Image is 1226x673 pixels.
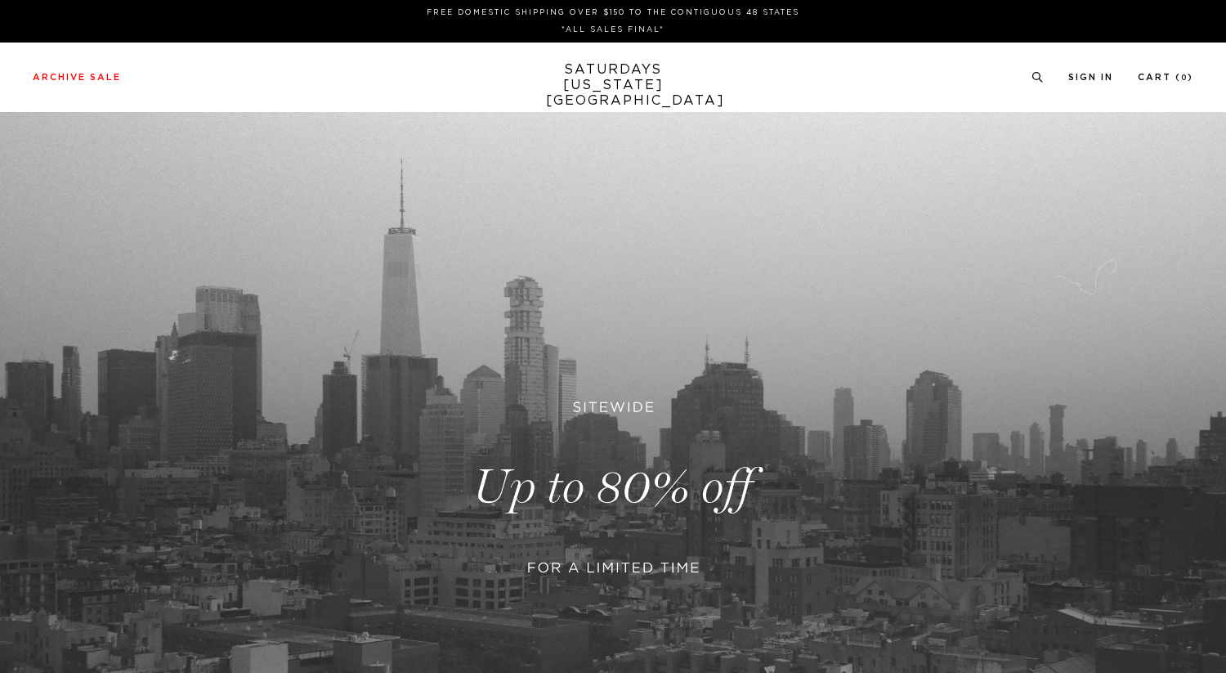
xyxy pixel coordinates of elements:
a: Archive Sale [33,73,121,82]
a: SATURDAYS[US_STATE][GEOGRAPHIC_DATA] [546,62,681,109]
small: 0 [1181,74,1188,82]
p: *ALL SALES FINAL* [39,24,1187,36]
p: FREE DOMESTIC SHIPPING OVER $150 TO THE CONTIGUOUS 48 STATES [39,7,1187,19]
a: Cart (0) [1138,73,1193,82]
a: Sign In [1068,73,1113,82]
